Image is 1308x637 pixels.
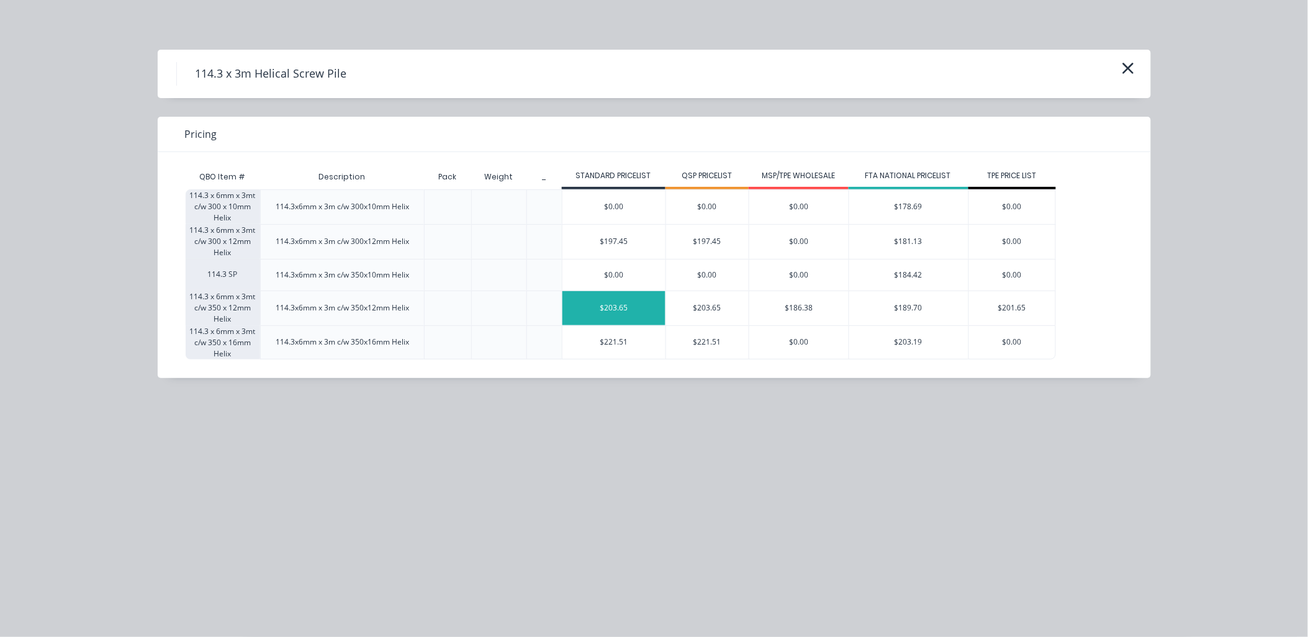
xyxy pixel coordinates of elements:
[276,337,409,348] div: 114.3x6mm x 3m c/w 350x16mm Helix
[749,260,849,291] div: $0.00
[666,225,749,259] div: $197.45
[562,170,665,181] div: STANDARD PRICELIST
[749,170,849,181] div: MSP/TPE WHOLESALE
[969,291,1055,325] div: $201.65
[186,259,260,291] div: 114.3 SP
[309,161,375,192] div: Description
[749,326,849,359] div: $0.00
[531,161,556,192] div: _
[475,161,523,192] div: Weight
[665,170,749,181] div: QSP PRICELIST
[969,326,1055,359] div: $0.00
[849,291,968,325] div: $189.70
[276,302,409,314] div: 114.3x6mm x 3m c/w 350x12mm Helix
[666,326,749,359] div: $221.51
[969,225,1055,259] div: $0.00
[666,260,749,291] div: $0.00
[562,326,665,359] div: $221.51
[186,165,260,189] div: QBO Item #
[186,291,260,325] div: 114.3 x 6mm x 3mt c/w 350 x 12mm Helix
[185,127,217,142] span: Pricing
[562,291,665,325] div: $203.65
[968,170,1056,181] div: TPE PRICE LIST
[276,269,409,281] div: 114.3x6mm x 3m c/w 350x10mm Helix
[749,291,849,325] div: $186.38
[562,260,665,291] div: $0.00
[429,161,467,192] div: Pack
[276,236,409,247] div: 114.3x6mm x 3m c/w 300x12mm Helix
[276,201,409,212] div: 114.3x6mm x 3m c/w 300x10mm Helix
[849,260,968,291] div: $184.42
[666,190,749,224] div: $0.00
[562,190,665,224] div: $0.00
[186,189,260,224] div: 114.3 x 6mm x 3mt c/w 300 x 10mm Helix
[849,225,968,259] div: $181.13
[969,190,1055,224] div: $0.00
[666,291,749,325] div: $203.65
[176,62,366,86] h4: 114.3 x 3m Helical Screw Pile
[969,260,1055,291] div: $0.00
[749,225,849,259] div: $0.00
[186,224,260,259] div: 114.3 x 6mm x 3mt c/w 300 x 12mm Helix
[849,190,968,224] div: $178.69
[562,225,665,259] div: $197.45
[849,326,968,359] div: $203.19
[186,325,260,359] div: 114.3 x 6mm x 3mt c/w 350 x 16mm Helix
[849,170,968,181] div: FTA NATIONAL PRICELIST
[749,190,849,224] div: $0.00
